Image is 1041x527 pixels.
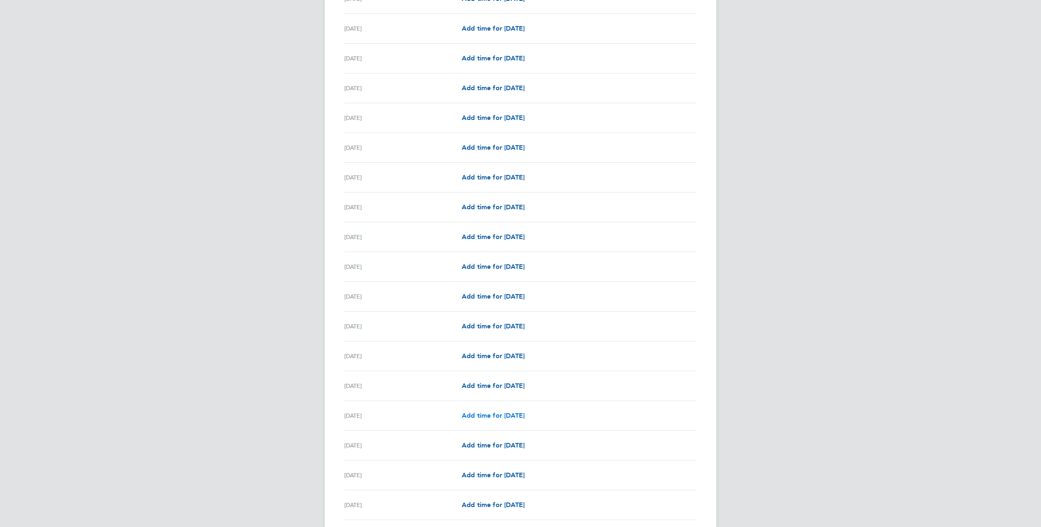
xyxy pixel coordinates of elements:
[462,262,525,272] a: Add time for [DATE]
[344,321,462,331] div: [DATE]
[344,143,462,153] div: [DATE]
[462,500,525,510] a: Add time for [DATE]
[462,321,525,331] a: Add time for [DATE]
[462,292,525,301] a: Add time for [DATE]
[462,441,525,449] span: Add time for [DATE]
[344,381,462,391] div: [DATE]
[462,501,525,509] span: Add time for [DATE]
[462,84,525,92] span: Add time for [DATE]
[344,113,462,123] div: [DATE]
[344,292,462,301] div: [DATE]
[462,263,525,270] span: Add time for [DATE]
[344,24,462,33] div: [DATE]
[462,351,525,361] a: Add time for [DATE]
[344,500,462,510] div: [DATE]
[344,262,462,272] div: [DATE]
[344,53,462,63] div: [DATE]
[462,24,525,32] span: Add time for [DATE]
[462,322,525,330] span: Add time for [DATE]
[462,143,525,153] a: Add time for [DATE]
[344,173,462,182] div: [DATE]
[462,411,525,421] a: Add time for [DATE]
[462,470,525,480] a: Add time for [DATE]
[462,233,525,241] span: Add time for [DATE]
[344,202,462,212] div: [DATE]
[344,232,462,242] div: [DATE]
[462,173,525,181] span: Add time for [DATE]
[462,54,525,62] span: Add time for [DATE]
[462,114,525,122] span: Add time for [DATE]
[462,471,525,479] span: Add time for [DATE]
[462,203,525,211] span: Add time for [DATE]
[462,83,525,93] a: Add time for [DATE]
[462,382,525,390] span: Add time for [DATE]
[344,470,462,480] div: [DATE]
[462,292,525,300] span: Add time for [DATE]
[344,83,462,93] div: [DATE]
[462,202,525,212] a: Add time for [DATE]
[344,411,462,421] div: [DATE]
[462,412,525,419] span: Add time for [DATE]
[462,441,525,450] a: Add time for [DATE]
[462,144,525,151] span: Add time for [DATE]
[462,232,525,242] a: Add time for [DATE]
[462,381,525,391] a: Add time for [DATE]
[462,24,525,33] a: Add time for [DATE]
[344,351,462,361] div: [DATE]
[344,441,462,450] div: [DATE]
[462,173,525,182] a: Add time for [DATE]
[462,113,525,123] a: Add time for [DATE]
[462,53,525,63] a: Add time for [DATE]
[462,352,525,360] span: Add time for [DATE]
